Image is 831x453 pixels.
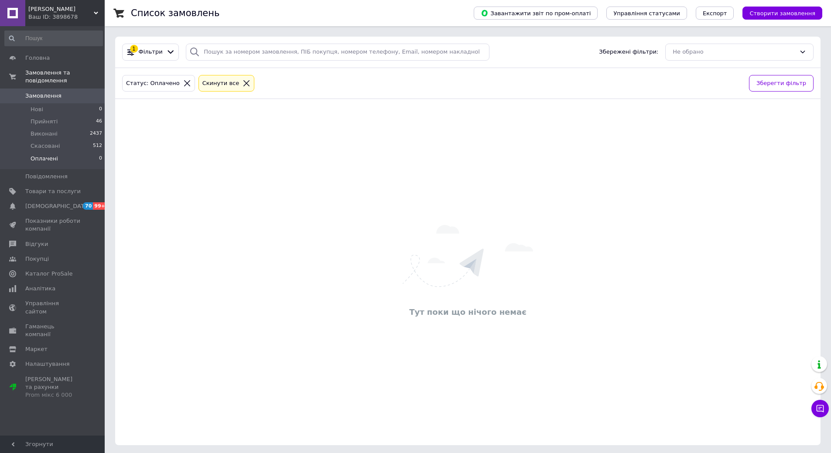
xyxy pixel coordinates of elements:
[25,92,62,100] span: Замовлення
[25,202,90,210] span: [DEMOGRAPHIC_DATA]
[28,5,94,13] span: Чисто Шоп
[25,391,81,399] div: Prom мікс 6 000
[93,202,107,210] span: 99+
[25,69,105,85] span: Замовлення та повідомлення
[120,307,816,317] div: Тут поки що нічого немає
[139,48,163,56] span: Фільтри
[756,79,806,88] span: Зберегти фільтр
[734,10,822,16] a: Створити замовлення
[28,13,105,21] div: Ваш ID: 3898678
[613,10,680,17] span: Управління статусами
[130,45,138,53] div: 1
[25,285,55,293] span: Аналітика
[131,8,219,18] h1: Список замовлень
[749,10,815,17] span: Створити замовлення
[742,7,822,20] button: Створити замовлення
[93,142,102,150] span: 512
[749,75,814,92] button: Зберегти фільтр
[186,44,489,61] input: Пошук за номером замовлення, ПІБ покупця, номером телефону, Email, номером накладної
[25,300,81,315] span: Управління сайтом
[83,202,93,210] span: 70
[25,240,48,248] span: Відгуки
[25,255,49,263] span: Покупці
[25,375,81,399] span: [PERSON_NAME] та рахунки
[90,130,102,138] span: 2437
[673,48,796,57] div: Не обрано
[599,48,658,56] span: Збережені фільтри:
[606,7,687,20] button: Управління статусами
[31,118,58,126] span: Прийняті
[201,79,241,88] div: Cкинути все
[25,54,50,62] span: Головна
[31,130,58,138] span: Виконані
[31,142,60,150] span: Скасовані
[811,400,829,417] button: Чат з покупцем
[25,173,68,181] span: Повідомлення
[99,106,102,113] span: 0
[99,155,102,163] span: 0
[481,9,591,17] span: Завантажити звіт по пром-оплаті
[703,10,727,17] span: Експорт
[31,155,58,163] span: Оплачені
[4,31,103,46] input: Пошук
[25,270,72,278] span: Каталог ProSale
[474,7,598,20] button: Завантажити звіт по пром-оплаті
[696,7,734,20] button: Експорт
[25,187,81,195] span: Товари та послуги
[25,217,81,233] span: Показники роботи компанії
[31,106,43,113] span: Нові
[25,360,70,368] span: Налаштування
[96,118,102,126] span: 46
[25,345,48,353] span: Маркет
[124,79,181,88] div: Статус: Оплачено
[25,323,81,338] span: Гаманець компанії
